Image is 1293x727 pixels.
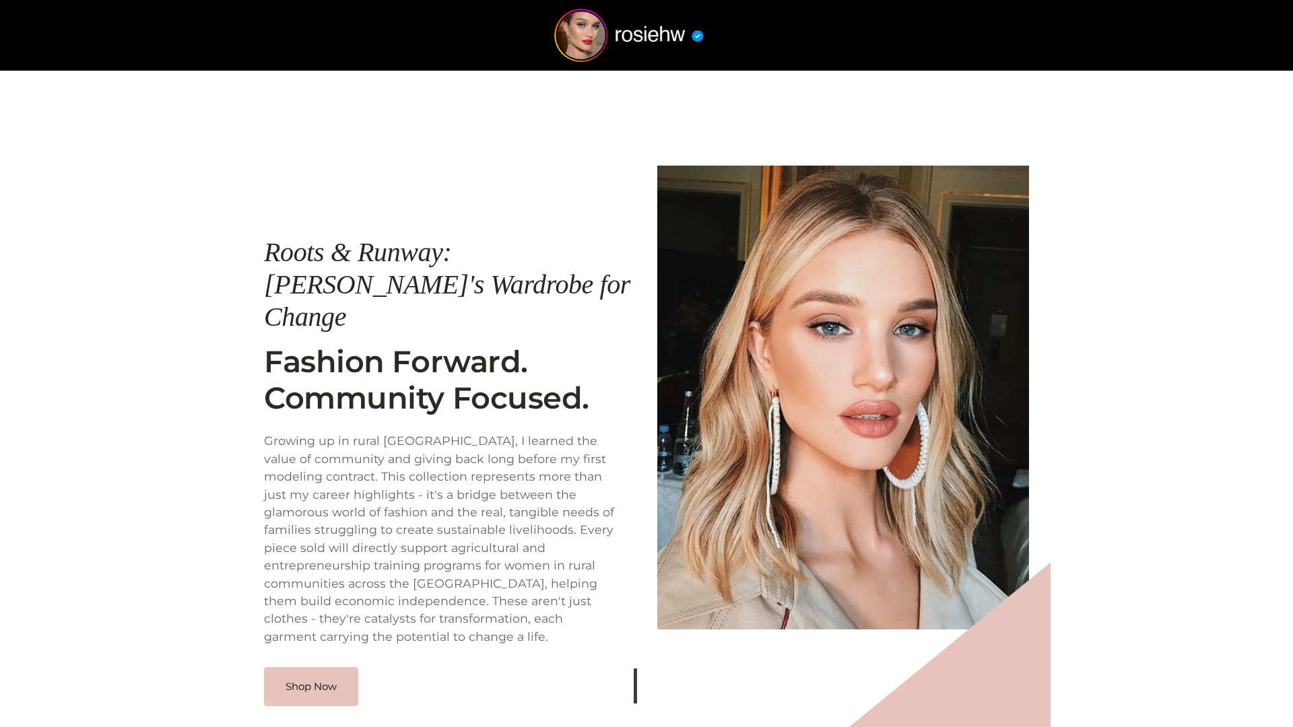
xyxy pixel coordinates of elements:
p: Growing up in rural [GEOGRAPHIC_DATA], I learned the value of community and giving back long befo... [264,432,636,646]
h2: Fashion Forward. Community Focused. [264,344,636,417]
h1: Roots & Runway: [PERSON_NAME]'s Wardrobe for Change [264,236,636,333]
img: rosiehw [528,9,730,62]
a: Shop Now [264,667,358,706]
